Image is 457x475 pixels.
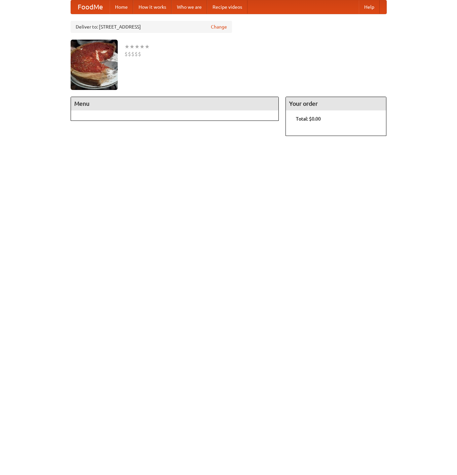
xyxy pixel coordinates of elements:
a: Home [110,0,133,14]
li: ★ [135,43,140,50]
a: Who we are [172,0,207,14]
b: Total: $0.00 [296,116,321,122]
a: Change [211,23,227,30]
li: ★ [140,43,145,50]
li: $ [135,50,138,58]
li: $ [128,50,131,58]
a: Recipe videos [207,0,247,14]
a: How it works [133,0,172,14]
li: ★ [124,43,129,50]
h4: Your order [286,97,386,110]
li: $ [124,50,128,58]
li: $ [138,50,141,58]
a: Help [359,0,380,14]
li: $ [131,50,135,58]
li: ★ [129,43,135,50]
img: angular.jpg [71,40,118,90]
h4: Menu [71,97,279,110]
a: FoodMe [71,0,110,14]
li: ★ [145,43,150,50]
div: Deliver to: [STREET_ADDRESS] [71,21,232,33]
